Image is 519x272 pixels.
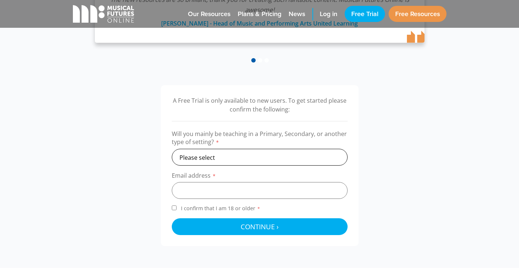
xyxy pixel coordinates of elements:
a: Free Resources [389,6,446,22]
p: A Free Trial is only available to new users. To get started please confirm the following: [172,96,348,114]
span: Continue › [241,222,279,231]
a: Free Trial [345,6,385,22]
input: I confirm that I am 18 or older* [172,205,177,210]
label: Will you mainly be teaching in a Primary, Secondary, or another type of setting? [172,130,348,149]
span: Plans & Pricing [238,9,281,19]
span: I confirm that I am 18 or older [179,205,262,212]
span: Log in [320,9,337,19]
span: News [289,9,305,19]
button: Continue › [172,218,348,235]
label: Email address [172,171,348,182]
span: Our Resources [188,9,230,19]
